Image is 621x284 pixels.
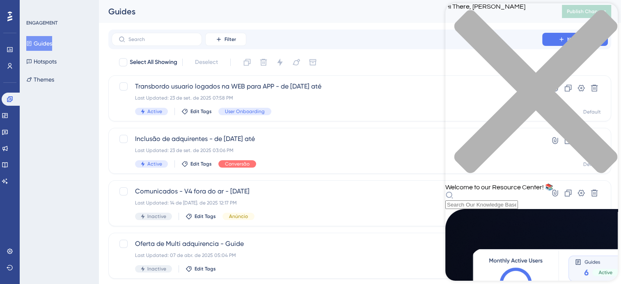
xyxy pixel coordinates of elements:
span: Transbordo usuario logados na WEB para APP - de [DATE] até [135,82,519,91]
span: Edit Tags [195,266,216,272]
span: Oferta de Multi adquirencia - Guide [135,239,519,249]
span: User Onboarding [225,108,265,115]
span: Inclusão de adquirentes - de [DATE] até [135,134,519,144]
div: 4 [57,4,60,11]
span: Edit Tags [190,161,212,167]
div: Guides [108,6,541,17]
div: Last Updated: 23 de set. de 2025 07:58 PM [135,95,519,101]
div: ENGAGEMENT [26,20,57,26]
span: Comunicados - V4 fora do ar - [DATE] [135,186,519,196]
div: Last Updated: 23 de set. de 2025 03:06 PM [135,147,519,154]
button: Edit Tags [181,108,212,115]
button: Edit Tags [181,161,212,167]
span: Inactive [147,213,166,220]
span: Edit Tags [190,108,212,115]
span: Anúncio [229,213,248,220]
img: launcher-image-alternative-text [5,5,20,20]
div: Last Updated: 07 de abr. de 2025 05:04 PM [135,252,519,259]
span: Active [147,161,162,167]
span: Deselect [195,57,218,67]
span: Edit Tags [195,213,216,220]
button: Hotspots [26,54,57,69]
button: Filter [205,33,246,46]
span: Active [147,108,162,115]
div: Last Updated: 14 de [DATE]. de 2025 12:17 PM [135,200,519,206]
button: Deselect [188,55,225,70]
button: Edit Tags [186,213,216,220]
span: Filter [225,36,236,43]
input: Search [128,36,195,42]
span: Conversão [225,161,250,167]
button: Guides [26,36,52,51]
button: Open AI Assistant Launcher [2,2,22,22]
button: Edit Tags [186,266,216,272]
span: Select All Showing [130,57,177,67]
button: Themes [26,72,54,87]
span: Inactive [147,266,166,272]
span: Need Help? [19,2,51,12]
